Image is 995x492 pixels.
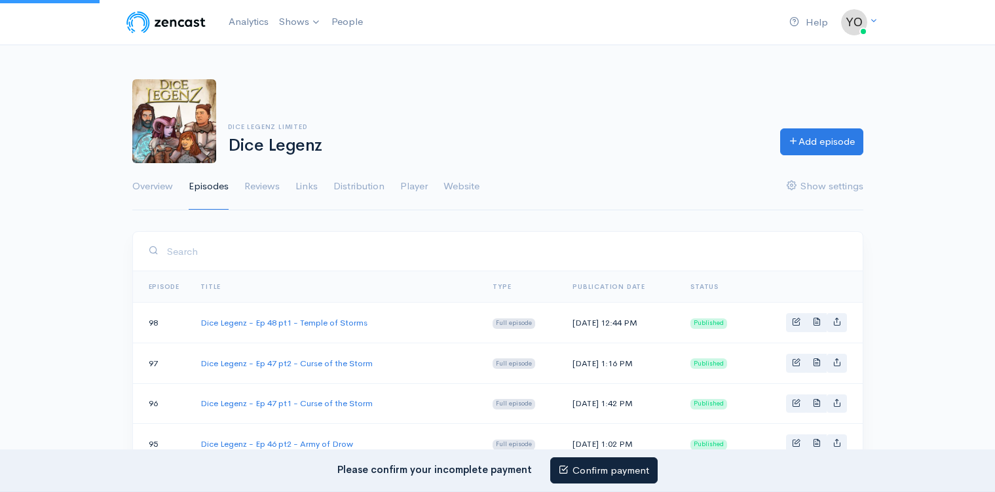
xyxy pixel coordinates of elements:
[690,282,719,291] span: Status
[786,354,847,373] div: Basic example
[827,313,847,332] a: Share episode
[827,434,847,453] a: Share episode
[189,163,229,210] a: Episodes
[690,440,727,450] span: Published
[326,8,368,36] a: People
[550,457,658,484] a: Confirm payment
[244,163,280,210] a: Reviews
[690,318,727,329] span: Published
[223,8,274,36] a: Analytics
[787,163,863,210] a: Show settings
[562,383,680,424] td: [DATE] 1:42 PM
[400,163,428,210] a: Player
[228,136,764,155] h1: Dice Legenz
[443,163,479,210] a: Website
[812,358,821,366] span: Episode transcription
[337,463,532,475] strong: Please confirm your incomplete payment
[786,394,847,413] div: Basic example
[493,440,535,450] span: Full episode
[562,424,680,464] td: [DATE] 1:02 PM
[812,398,821,407] span: Episode transcription
[200,398,373,409] a: Dice Legenz - Ep 47 pt1 - Curse of the Storm
[200,282,221,291] a: Title
[690,358,727,369] span: Published
[792,317,800,326] span: Edit episode
[792,358,800,366] span: Edit episode
[827,354,847,373] a: Share episode
[166,238,847,265] input: Search
[562,303,680,343] td: [DATE] 12:44 PM
[333,163,385,210] a: Distribution
[780,128,863,155] a: Add episode
[493,399,535,409] span: Full episode
[200,317,367,328] a: Dice Legenz - Ep 48 pt1 - Temple of Storms
[295,163,318,210] a: Links
[228,123,764,130] h6: Dice Legenz Limited
[133,424,191,464] td: 95
[133,303,191,343] td: 98
[812,317,821,326] span: Episode transcription
[493,318,535,329] span: Full episode
[493,282,511,291] a: Type
[132,163,173,210] a: Overview
[133,343,191,383] td: 97
[786,434,847,453] div: Basic example
[493,358,535,369] span: Full episode
[841,9,867,35] img: ...
[784,9,833,37] a: Help
[792,438,800,447] span: Edit episode
[274,8,326,37] a: Shows
[200,358,373,369] a: Dice Legenz - Ep 47 pt2 - Curse of the Storm
[149,282,180,291] a: Episode
[690,399,727,409] span: Published
[812,438,821,447] span: Episode transcription
[124,9,208,35] img: ZenCast Logo
[562,343,680,383] td: [DATE] 1:16 PM
[200,438,353,449] a: Dice Legenz - Ep 46 pt2 - Army of Drow
[827,394,847,413] a: Share episode
[792,398,800,407] span: Edit episode
[133,383,191,424] td: 96
[786,313,847,332] div: Basic example
[573,282,645,291] a: Publication date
